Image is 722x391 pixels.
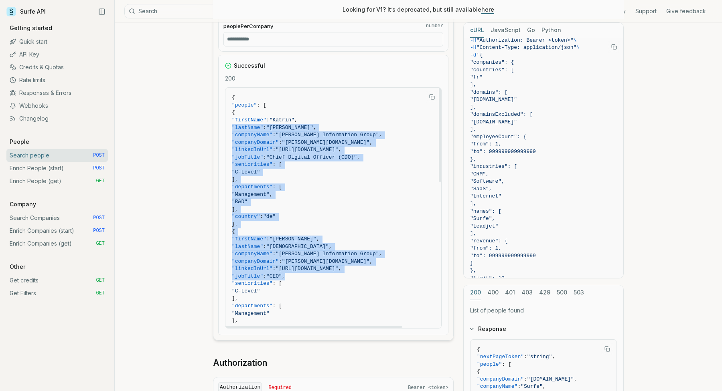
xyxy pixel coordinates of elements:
span: "R&D" [232,199,247,205]
span: Required [268,385,292,391]
p: 200 [225,75,442,83]
span: , [316,236,320,242]
span: }, [470,156,477,162]
span: "country" [232,214,260,220]
a: Credits & Quotas [6,61,108,74]
span: : [279,258,282,264]
span: } [470,260,473,266]
span: "Content-Type: application/json" [477,44,577,50]
span: GET [96,240,105,247]
span: : [260,214,263,220]
span: "fr" [470,74,483,80]
span: "SaaS", [470,186,492,192]
span: GET [96,178,105,184]
span: }, [232,221,238,227]
span: "[URL][DOMAIN_NAME]" [276,266,338,272]
span: , [357,154,360,160]
span: "C-Level" [232,288,260,294]
button: 401 [505,285,515,300]
button: 503 [574,285,584,300]
span: GET [96,290,105,296]
span: "[DOMAIN_NAME]" [470,119,517,125]
span: "de" [263,325,276,331]
a: Enrich Companies (start) POST [6,224,108,237]
span: ], [470,104,477,110]
a: Enrich Companies (get) GET [6,237,108,250]
span: "Katrin" [270,117,294,123]
span: "[PERSON_NAME]" [266,125,313,131]
a: Responses & Errors [6,87,108,99]
span: "companyDomain" [232,258,279,264]
span: "Software", [470,178,505,184]
a: Get credits GET [6,274,108,287]
span: : [272,266,276,272]
span: "[URL][DOMAIN_NAME]" [276,147,338,153]
a: here [481,6,494,13]
span: "Management" [232,310,270,316]
span: "domainsExcluded": [ [470,111,533,117]
span: , [369,139,373,145]
a: Enrich People (get) GET [6,175,108,187]
span: "companies": { [470,59,514,65]
a: Authorization [213,357,267,369]
button: Copy Text [608,41,620,53]
span: "linkedInUrl" [232,147,272,153]
span: "firstName" [232,117,266,123]
span: "[PERSON_NAME][DOMAIN_NAME]" [282,258,369,264]
p: List of people found [470,306,617,314]
span: "employeeCount": { [470,134,526,140]
span: "jobTitle" [232,273,263,279]
span: : [ [502,361,511,367]
span: "to": 999999999999999 [470,149,536,155]
span: "from": 1, [470,141,501,147]
button: cURL [470,23,484,38]
span: , [379,251,382,257]
span: : [524,354,527,360]
button: Copy Text [426,91,438,103]
span: { [232,109,235,115]
span: "companyDomain" [477,376,524,382]
span: : [266,117,270,123]
span: peoplePerCompany [223,22,273,30]
span: POST [93,165,105,171]
span: "countries": [ [470,67,514,73]
span: , [543,383,546,389]
span: , [552,354,555,360]
a: Enrich People (start) POST [6,162,108,175]
span: , [313,125,316,131]
span: POST [93,228,105,234]
a: API Key [6,48,108,61]
span: "lastName" [232,244,263,250]
span: : [279,139,282,145]
span: "people" [477,361,502,367]
span: "companyDomain" [232,139,279,145]
span: "companyName" [232,251,272,257]
span: , [369,258,373,264]
span: , [329,244,332,250]
span: "[PERSON_NAME]" [270,236,316,242]
span: \ [573,37,576,43]
span: }, [470,268,477,274]
span: "seniorities" [232,161,272,167]
span: "industries": [ [470,163,517,169]
span: , [338,147,341,153]
a: Search Companies POST [6,212,108,224]
span: POST [93,152,105,159]
span: "linkedInUrl" [232,266,272,272]
a: Surfe API [6,6,46,18]
span: : [ [272,303,282,309]
span: "revenue": { [470,238,508,244]
span: "nextPageToken" [477,354,524,360]
span: : [ [272,161,282,167]
a: Give feedback [666,7,706,15]
span: "Chief Digital Officer (CDO)" [266,154,357,160]
span: -H [470,44,477,50]
button: Response [464,318,623,339]
span: : [266,236,270,242]
span: "Management" [232,191,270,198]
span: Bearer <token> [408,385,448,391]
span: : [ [257,102,266,108]
span: "[PERSON_NAME] Information Group" [276,251,379,257]
span: "lastName" [232,125,263,131]
span: "Surfe" [521,383,543,389]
